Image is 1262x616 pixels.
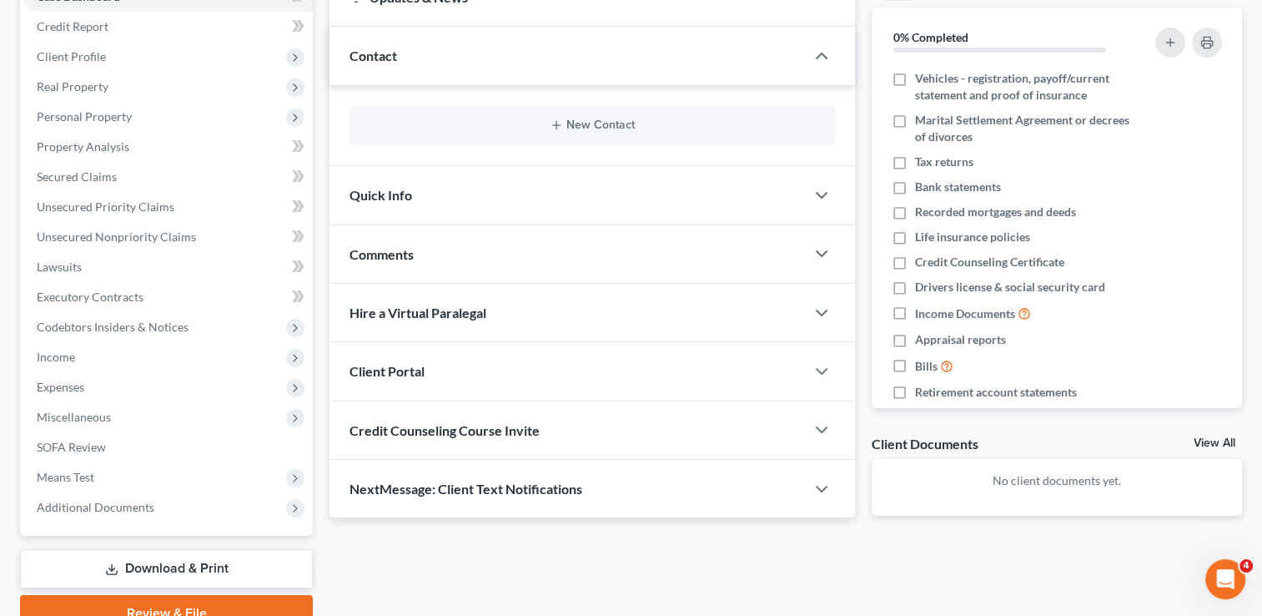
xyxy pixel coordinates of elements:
a: Unsecured Nonpriority Claims [23,222,313,252]
span: Personal Property [37,109,132,124]
span: Income [37,350,75,364]
span: Client Portal [349,363,425,379]
span: Bank statements [915,179,1001,195]
span: Credit Report [37,19,108,33]
span: 4 [1239,559,1253,573]
span: Bills [915,358,938,375]
span: Comments [349,246,414,262]
span: Client Profile [37,49,106,63]
span: Hire a Virtual Paralegal [349,305,486,321]
span: Secured Claims [37,169,117,184]
a: Executory Contracts [23,282,313,312]
span: Marital Settlement Agreement or decrees of divorces [915,112,1135,145]
a: Property Analysis [23,132,313,162]
strong: 0% Completed [893,30,968,44]
a: Download & Print [20,549,313,588]
span: Unsecured Nonpriority Claims [37,230,196,244]
span: Quick Info [349,187,412,203]
span: Credit Counseling Certificate [915,254,1064,270]
a: Credit Report [23,12,313,42]
a: SOFA Review [23,432,313,462]
span: Means Test [37,470,94,484]
span: Retirement account statements [915,384,1077,401]
span: Unsecured Priority Claims [37,199,174,214]
a: View All [1194,437,1235,449]
span: Real Property [37,79,108,93]
span: Recorded mortgages and deeds [915,204,1076,220]
p: No client documents yet. [885,472,1229,489]
a: Secured Claims [23,162,313,192]
span: Vehicles - registration, payoff/current statement and proof of insurance [915,70,1135,104]
span: Income Documents [915,305,1015,322]
span: SOFA Review [37,440,106,454]
iframe: Intercom live chat [1205,559,1245,599]
button: New Contact [363,119,822,132]
span: NextMessage: Client Text Notifications [349,481,582,497]
span: Lawsuits [37,260,82,274]
span: Drivers license & social security card [915,279,1105,295]
span: Contact [349,48,397,63]
span: Codebtors Insiders & Notices [37,320,189,334]
span: Credit Counseling Course Invite [349,422,540,438]
span: Tax returns [915,154,973,170]
span: Miscellaneous [37,410,111,424]
a: Lawsuits [23,252,313,282]
span: Appraisal reports [915,331,1006,348]
span: Expenses [37,380,84,394]
span: Property Analysis [37,139,129,154]
div: Client Documents [872,435,978,452]
span: Additional Documents [37,500,154,514]
span: Life insurance policies [915,229,1030,245]
span: Executory Contracts [37,290,143,304]
a: Unsecured Priority Claims [23,192,313,222]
